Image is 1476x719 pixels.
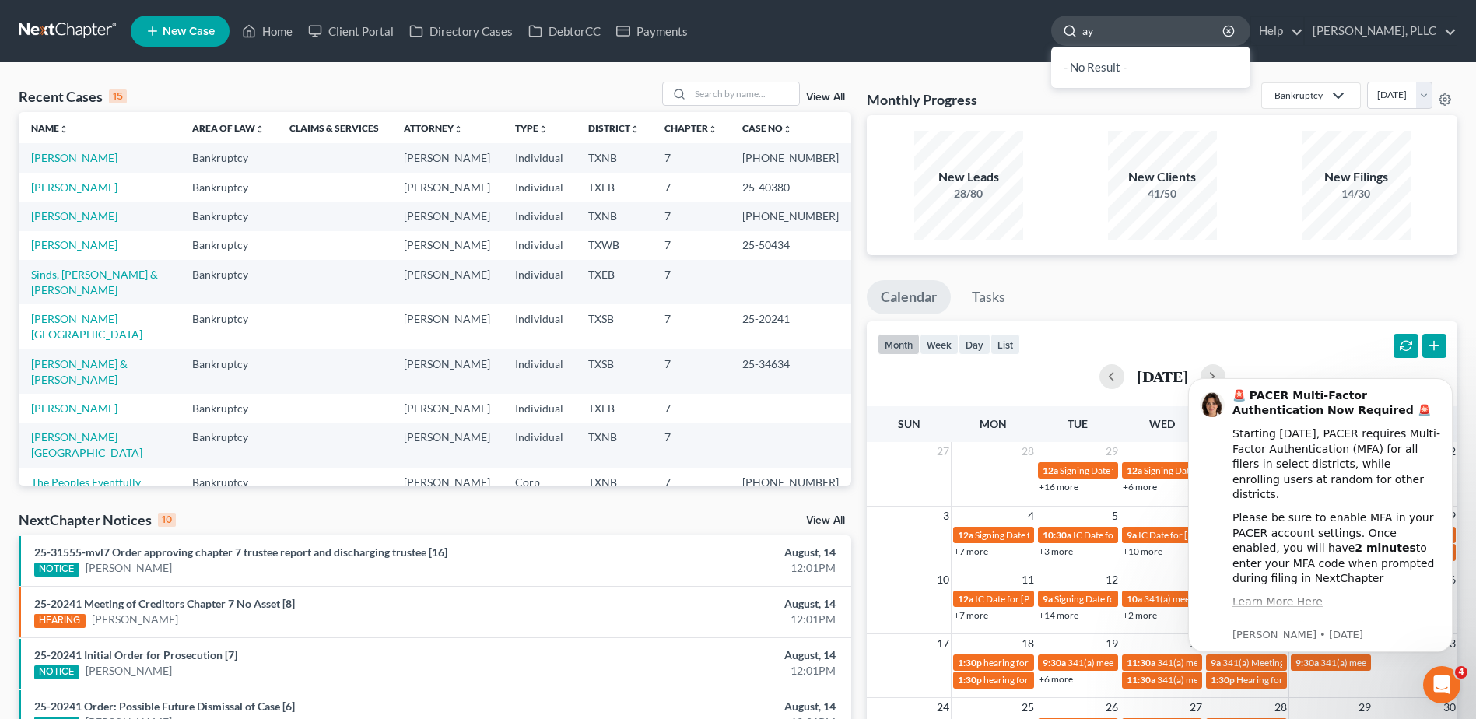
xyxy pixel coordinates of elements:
[1165,355,1476,677] iframe: Intercom notifications message
[1051,47,1250,88] div: - No Result -
[180,304,277,349] td: Bankruptcy
[1127,657,1155,668] span: 11:30a
[1144,465,1283,476] span: Signing Date for [PERSON_NAME]
[31,268,158,296] a: Sinds, [PERSON_NAME] & [PERSON_NAME]
[1039,609,1078,621] a: +14 more
[34,597,295,610] a: 25-20241 Meeting of Creditors Chapter 7 No Asset [8]
[180,143,277,172] td: Bankruptcy
[652,202,730,230] td: 7
[404,122,463,134] a: Attorneyunfold_more
[878,334,920,355] button: month
[1020,634,1036,653] span: 18
[538,125,548,134] i: unfold_more
[391,394,503,423] td: [PERSON_NAME]
[579,699,836,714] div: August, 14
[730,202,851,230] td: [PHONE_NUMBER]
[730,173,851,202] td: 25-40380
[576,394,652,423] td: TXEB
[1110,507,1120,525] span: 5
[503,468,576,512] td: Corp
[958,674,982,686] span: 1:30p
[31,238,117,251] a: [PERSON_NAME]
[1082,16,1225,45] input: Search by name...
[652,260,730,304] td: 7
[941,507,951,525] span: 3
[1127,529,1137,541] span: 9a
[1039,545,1073,557] a: +3 more
[1236,674,1397,686] span: Hearing for Alleo Holdings Corporation
[652,423,730,468] td: 7
[1043,657,1066,668] span: 9:30a
[935,698,951,717] span: 24
[664,122,717,134] a: Chapterunfold_more
[806,92,845,103] a: View All
[503,143,576,172] td: Individual
[34,545,447,559] a: 25-31555-mvl7 Order approving chapter 7 trustee report and discharging trustee [16]
[1138,529,1257,541] span: IC Date for [PERSON_NAME]
[958,657,982,668] span: 1:30p
[1273,698,1288,717] span: 28
[975,529,1155,541] span: Signing Date for [PERSON_NAME], Tereyana
[180,423,277,468] td: Bankruptcy
[1020,442,1036,461] span: 28
[652,349,730,394] td: 7
[391,231,503,260] td: [PERSON_NAME]
[1149,417,1175,430] span: Wed
[31,209,117,223] a: [PERSON_NAME]
[1068,657,1218,668] span: 341(a) meeting for [PERSON_NAME]
[983,657,1029,668] span: hearing for
[652,304,730,349] td: 7
[914,168,1023,186] div: New Leads
[983,674,1029,686] span: hearing for
[503,304,576,349] td: Individual
[503,202,576,230] td: Individual
[391,143,503,172] td: [PERSON_NAME]
[454,125,463,134] i: unfold_more
[34,563,79,577] div: NOTICE
[1073,529,1192,541] span: IC Date for [PERSON_NAME]
[1137,368,1188,384] h2: [DATE]
[1068,417,1088,430] span: Tue
[503,231,576,260] td: Individual
[1211,674,1235,686] span: 1:30p
[31,181,117,194] a: [PERSON_NAME]
[920,334,959,355] button: week
[19,510,176,529] div: NextChapter Notices
[92,612,178,627] a: [PERSON_NAME]
[109,89,127,103] div: 15
[958,280,1019,314] a: Tasks
[1357,698,1373,717] span: 29
[867,280,951,314] a: Calendar
[180,394,277,423] td: Bankruptcy
[1108,186,1217,202] div: 41/50
[34,700,295,713] a: 25-20241 Order: Possible Future Dismissal of Case [6]
[914,186,1023,202] div: 28/80
[59,125,68,134] i: unfold_more
[163,26,215,37] span: New Case
[730,468,851,512] td: [PHONE_NUMBER]
[1054,593,1292,605] span: Signing Date for [PERSON_NAME], [GEOGRAPHIC_DATA]
[503,394,576,423] td: Individual
[1423,666,1460,703] iframe: Intercom live chat
[1108,168,1217,186] div: New Clients
[503,423,576,468] td: Individual
[401,17,521,45] a: Directory Cases
[180,349,277,394] td: Bankruptcy
[579,596,836,612] div: August, 14
[86,560,172,576] a: [PERSON_NAME]
[652,143,730,172] td: 7
[898,417,920,430] span: Sun
[34,648,237,661] a: 25-20241 Initial Order for Prosecution [7]
[31,475,141,504] a: The Peoples Eventfully Yours
[652,468,730,512] td: 7
[935,634,951,653] span: 17
[503,260,576,304] td: Individual
[1302,186,1411,202] div: 14/30
[1442,698,1457,717] span: 30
